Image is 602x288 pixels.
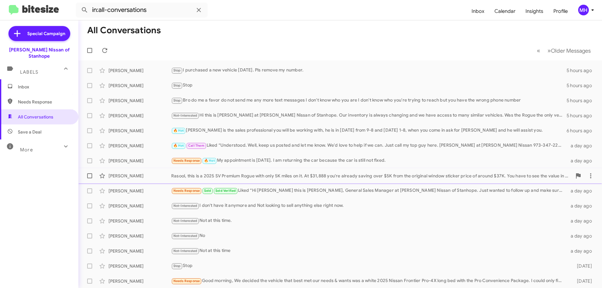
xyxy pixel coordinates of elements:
[18,129,41,135] span: Save a Deal
[171,187,567,194] div: Liked “Hi [PERSON_NAME] this is [PERSON_NAME], General Sales Manager at [PERSON_NAME] Nissan of S...
[567,113,597,119] div: 5 hours ago
[171,82,567,89] div: Stop
[171,67,567,74] div: I purchased a new vehicle [DATE]. Pls remove my number.
[567,188,597,194] div: a day ago
[567,218,597,224] div: a day ago
[173,98,181,102] span: Stop
[171,173,572,179] div: Rasool, this is a 2025 SV Premium Rogue with only 5K miles on it. At $31,888 you're already savin...
[108,143,171,149] div: [PERSON_NAME]
[108,173,171,179] div: [PERSON_NAME]
[567,263,597,269] div: [DATE]
[567,248,597,254] div: a day ago
[173,264,181,268] span: Stop
[171,157,567,164] div: My appointment is [DATE]. I am returning the car because the car is still not fixed.
[108,248,171,254] div: [PERSON_NAME]
[171,142,567,149] div: Liked “Understood. Well, keep us posted and let me know. We'd love to help if we can. Just call m...
[173,189,200,193] span: Needs Response
[173,144,184,148] span: 🔥 Hot
[551,47,591,54] span: Older Messages
[171,97,567,104] div: Bro do me a favor do not send me any more text messages I don't know who you are I don't know who...
[573,5,595,15] button: MH
[578,5,589,15] div: MH
[108,97,171,104] div: [PERSON_NAME]
[188,144,204,148] span: Call Them
[173,68,181,72] span: Stop
[108,67,171,74] div: [PERSON_NAME]
[537,47,540,55] span: «
[533,44,594,57] nav: Page navigation example
[18,99,71,105] span: Needs Response
[27,30,65,37] span: Special Campaign
[108,203,171,209] div: [PERSON_NAME]
[20,69,38,75] span: Labels
[108,82,171,89] div: [PERSON_NAME]
[567,278,597,284] div: [DATE]
[173,234,198,238] span: Not-Interested
[171,202,567,209] div: I don't have it anymore and Not looking to sell anything else right now.
[567,203,597,209] div: a day ago
[171,112,567,119] div: Hi this is [PERSON_NAME] at [PERSON_NAME] Nissan of Stanhope. Our inventory is always changing an...
[108,233,171,239] div: [PERSON_NAME]
[173,128,184,133] span: 🔥 Hot
[171,247,567,254] div: Not at this time
[173,279,200,283] span: Needs Response
[567,97,597,104] div: 5 hours ago
[215,189,236,193] span: Sold Verified
[173,83,181,87] span: Stop
[567,143,597,149] div: a day ago
[548,2,573,20] a: Profile
[173,249,198,253] span: Not-Interested
[489,2,520,20] a: Calendar
[18,114,53,120] span: All Conversations
[18,84,71,90] span: Inbox
[108,113,171,119] div: [PERSON_NAME]
[567,128,597,134] div: 6 hours ago
[171,232,567,239] div: No
[533,44,544,57] button: Previous
[567,67,597,74] div: 5 hours ago
[467,2,489,20] a: Inbox
[108,218,171,224] div: [PERSON_NAME]
[547,47,551,55] span: »
[76,3,208,18] input: Search
[173,113,198,118] span: Not-Interested
[171,217,567,224] div: Not at this time.
[204,189,211,193] span: Sold
[173,204,198,208] span: Not-Interested
[567,82,597,89] div: 5 hours ago
[108,263,171,269] div: [PERSON_NAME]
[567,233,597,239] div: a day ago
[567,158,597,164] div: a day ago
[87,25,161,35] h1: All Conversations
[108,188,171,194] div: [PERSON_NAME]
[171,277,567,285] div: Good morning, We decided the vehicle that best met our needs & wants was a white 2025 Nissan Fron...
[8,26,70,41] a: Special Campaign
[108,278,171,284] div: [PERSON_NAME]
[108,128,171,134] div: [PERSON_NAME]
[171,127,567,134] div: [PERSON_NAME] is the sales professional you will be working with, he is in [DATE] from 9-8 and [D...
[173,159,200,163] span: Needs Response
[173,219,198,223] span: Not-Interested
[20,147,33,153] span: More
[544,44,594,57] button: Next
[108,158,171,164] div: [PERSON_NAME]
[171,262,567,270] div: Stop
[204,159,215,163] span: 🔥 Hot
[520,2,548,20] a: Insights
